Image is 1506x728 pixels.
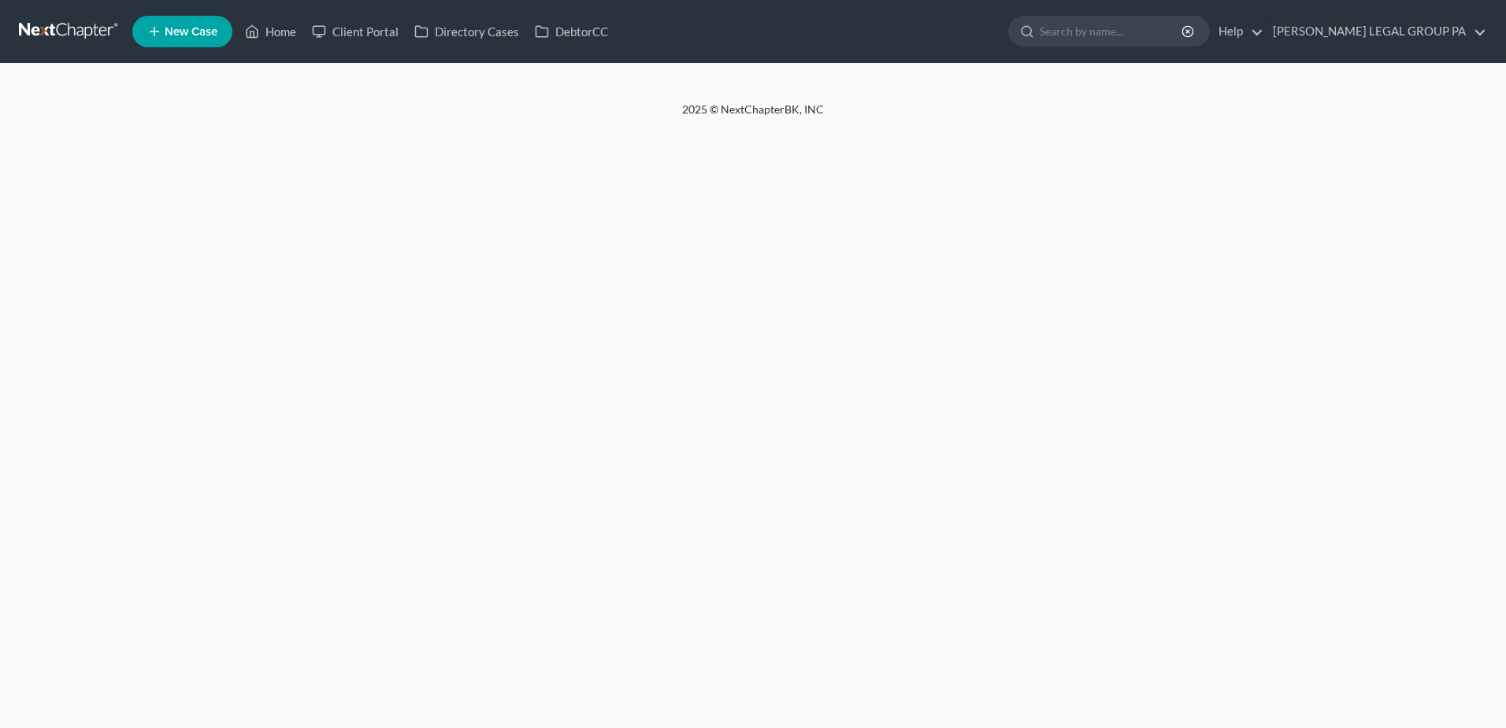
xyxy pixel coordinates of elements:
span: New Case [165,26,217,38]
a: Client Portal [304,17,406,46]
a: DebtorCC [527,17,616,46]
a: Help [1211,17,1263,46]
div: 2025 © NextChapterBK, INC [304,102,1202,130]
input: Search by name... [1040,17,1184,46]
a: [PERSON_NAME] LEGAL GROUP PA [1265,17,1486,46]
a: Directory Cases [406,17,527,46]
a: Home [237,17,304,46]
